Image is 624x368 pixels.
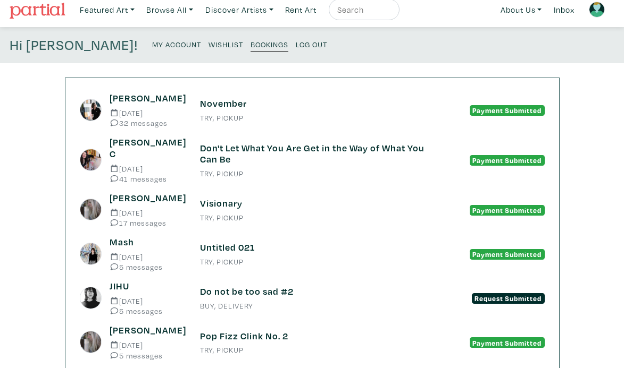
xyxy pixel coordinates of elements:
small: TRY, PICKUP [200,114,425,122]
small: Bookings [251,39,288,49]
h6: Do not be too sad #2 [200,286,425,297]
small: TRY, PICKUP [200,346,425,354]
small: [DATE] [110,297,184,305]
small: TRY, PICKUP [200,258,425,266]
small: 41 messages [110,175,184,183]
a: [PERSON_NAME] C [DATE] 41 messages Don't Let What You Are Get in the Way of What You Can Be TRY, ... [80,136,545,183]
span: Payment Submitted [470,205,545,216]
img: phpThumb.php [80,331,102,353]
span: Request Submitted [472,293,545,304]
h6: [PERSON_NAME] [110,92,184,104]
small: My Account [152,39,201,49]
img: phpThumb.php [80,199,102,221]
a: [PERSON_NAME] [DATE] 17 messages Visionary TRY, PICKUP Payment Submitted [80,192,545,227]
a: Wishlist [209,37,243,51]
h6: [PERSON_NAME] [110,192,184,204]
span: Payment Submitted [470,105,545,116]
h6: Don't Let What You Are Get in the Way of What You Can Be [200,142,425,165]
h6: Mash [110,236,184,248]
img: phpThumb.php [80,243,102,265]
a: [PERSON_NAME] [DATE] 5 messages Pop Fizz Clink No. 2 TRY, PICKUP Payment Submitted [80,324,545,359]
small: Log Out [296,39,327,49]
small: 5 messages [110,263,184,271]
img: phpThumb.php [80,287,102,309]
h4: Hi [PERSON_NAME]! [10,37,138,54]
h6: Untitled 021 [200,242,425,253]
a: Bookings [251,37,288,52]
small: [DATE] [110,165,184,173]
small: TRY, PICKUP [200,214,425,221]
a: Log Out [296,37,327,51]
small: [DATE] [110,209,184,217]
img: avatar.png [589,2,605,18]
a: JIHU [DATE] 5 messages Do not be too sad #2 BUY, DELIVERY Request Submitted [80,280,545,315]
small: 32 messages [110,119,184,127]
small: [DATE] [110,253,184,261]
img: phpThumb.php [80,149,102,171]
h6: [PERSON_NAME] C [110,136,184,159]
small: TRY, PICKUP [200,170,425,177]
input: Search [336,3,389,16]
span: Payment Submitted [470,337,545,348]
a: [PERSON_NAME] [DATE] 32 messages November TRY, PICKUP Payment Submitted [80,92,545,127]
small: BUY, DELIVERY [200,302,425,310]
h6: JIHU [110,280,184,292]
h6: Pop Fizz Clink No. 2 [200,330,425,342]
span: Payment Submitted [470,155,545,166]
small: [DATE] [110,109,184,117]
h6: [PERSON_NAME] [110,324,184,336]
small: 17 messages [110,219,184,227]
small: 5 messages [110,307,184,315]
a: My Account [152,37,201,51]
small: [DATE] [110,341,184,349]
h6: Visionary [200,198,425,209]
span: Payment Submitted [470,249,545,260]
small: Wishlist [209,39,243,49]
img: phpThumb.php [80,99,102,121]
a: Mash [DATE] 5 messages Untitled 021 TRY, PICKUP Payment Submitted [80,236,545,271]
small: 5 messages [110,352,184,360]
h6: November [200,98,425,109]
